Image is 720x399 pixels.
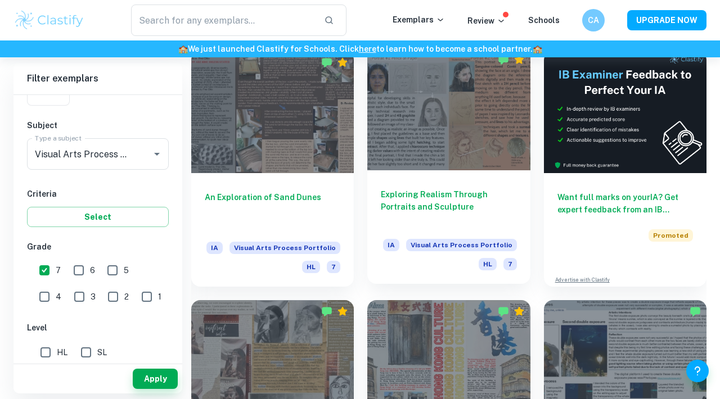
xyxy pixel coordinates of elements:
[359,44,376,53] a: here
[544,51,706,287] a: Want full marks on yourIA? Get expert feedback from an IB examiner!PromotedAdvertise with Clastify
[131,4,315,36] input: Search for any exemplars...
[91,291,96,303] span: 3
[27,241,169,253] h6: Grade
[56,264,61,276] span: 7
[2,43,718,55] h6: We just launched Clastify for Schools. Click to learn how to become a school partner.
[191,51,354,287] a: An Exploration of Sand DunesIAVisual Arts Process PortfolioHL7
[555,276,610,284] a: Advertise with Clastify
[393,13,445,26] p: Exemplars
[381,188,516,225] h6: Exploring Realism Through Portraits and Sculpture
[206,242,223,254] span: IA
[557,191,693,216] h6: Want full marks on your IA ? Get expert feedback from an IB examiner!
[27,119,169,132] h6: Subject
[587,14,600,26] h6: CA
[327,261,340,273] span: 7
[406,239,517,251] span: Visual Arts Process Portfolio
[158,291,161,303] span: 1
[514,306,525,317] div: Premium
[337,306,348,317] div: Premium
[229,242,340,254] span: Visual Arts Process Portfolio
[627,10,706,30] button: UPGRADE NOW
[178,44,188,53] span: 🏫
[133,369,178,389] button: Apply
[124,264,129,276] span: 5
[528,16,560,25] a: Schools
[13,9,85,31] img: Clastify logo
[27,321,169,334] h6: Level
[27,188,169,200] h6: Criteria
[13,63,182,94] h6: Filter exemplars
[498,306,509,317] img: Marked
[544,51,706,173] img: Thumbnail
[302,261,320,273] span: HL
[649,229,693,242] span: Promoted
[582,9,605,31] button: CA
[124,291,129,303] span: 2
[35,133,82,143] label: Type a subject
[90,264,95,276] span: 6
[533,44,542,53] span: 🏫
[97,346,107,359] span: SL
[467,15,506,27] p: Review
[149,146,165,162] button: Open
[514,54,525,65] div: Premium
[479,258,497,270] span: HL
[205,191,340,228] h6: An Exploration of Sand Dunes
[690,306,701,317] img: Marked
[383,239,399,251] span: IA
[686,360,709,382] button: Help and Feedback
[337,57,348,68] div: Premium
[503,258,517,270] span: 7
[56,291,61,303] span: 4
[367,51,530,287] a: Exploring Realism Through Portraits and SculptureIAVisual Arts Process PortfolioHL7
[321,306,332,317] img: Marked
[27,207,169,227] button: Select
[57,346,67,359] span: HL
[498,54,509,65] img: Marked
[321,57,332,68] img: Marked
